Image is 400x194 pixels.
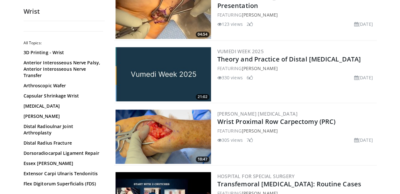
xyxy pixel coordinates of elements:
a: [PERSON_NAME] [24,113,102,119]
a: Essex [PERSON_NAME] [24,160,102,167]
span: 04:54 [196,32,209,37]
a: Transfemoral [MEDICAL_DATA]: Routine Cases [217,180,361,188]
a: [PERSON_NAME] [242,65,277,71]
a: [PERSON_NAME] [242,12,277,18]
li: [DATE] [354,21,373,27]
a: Extensor Carpi Ulnaris Tendonitis [24,170,102,177]
h2: All Topics: [24,40,103,46]
a: [PERSON_NAME] [MEDICAL_DATA] [217,111,298,117]
li: 2 [247,21,253,27]
li: 123 views [217,21,243,27]
img: 33f400b9-85bf-4c88-840c-51d383e9a211.png.300x170_q85_crop-smart_upscale.png [116,110,211,164]
a: Wrist Proximal Row Carpectomy (PRC) [217,117,336,126]
a: [PERSON_NAME] [242,128,277,134]
li: 305 views [217,137,243,143]
a: 10:47 [116,110,211,164]
div: FEATURING [217,11,375,18]
li: 330 views [217,74,243,81]
a: 3D Printing - Wrist [24,49,102,56]
li: [DATE] [354,137,373,143]
a: [MEDICAL_DATA] [24,103,102,109]
li: 7 [247,137,253,143]
a: Capsular Shrinkage Wrist [24,93,102,99]
li: [DATE] [354,74,373,81]
a: Vumedi Week 2025 [217,48,264,54]
a: Distal Radius Fracture [24,140,102,146]
a: Flex Digitorum Superficialis (FDS) [24,181,102,187]
a: Arthroscopic Wafer [24,83,102,89]
div: FEATURING [217,127,375,134]
a: Dorsoradiocarpal Ligament Repair [24,150,102,156]
li: 6 [247,74,253,81]
a: Theory and Practice of Distal [MEDICAL_DATA] [217,55,361,63]
h2: Wrist [24,7,105,16]
a: 21:02 [116,47,211,101]
span: 10:47 [196,156,209,162]
span: 21:02 [196,94,209,100]
a: Anterior Interosseous Nerve Palsy, Anterior Interosseous Nerve Transfer [24,60,102,79]
a: Hospital for Special Surgery [217,173,295,179]
a: Distal Radioulnar Joint Arthroplasty [24,123,102,136]
div: FEATURING [217,65,375,72]
img: 00376a2a-df33-4357-8f72-5b9cd9908985.jpg.300x170_q85_crop-smart_upscale.jpg [116,47,211,101]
